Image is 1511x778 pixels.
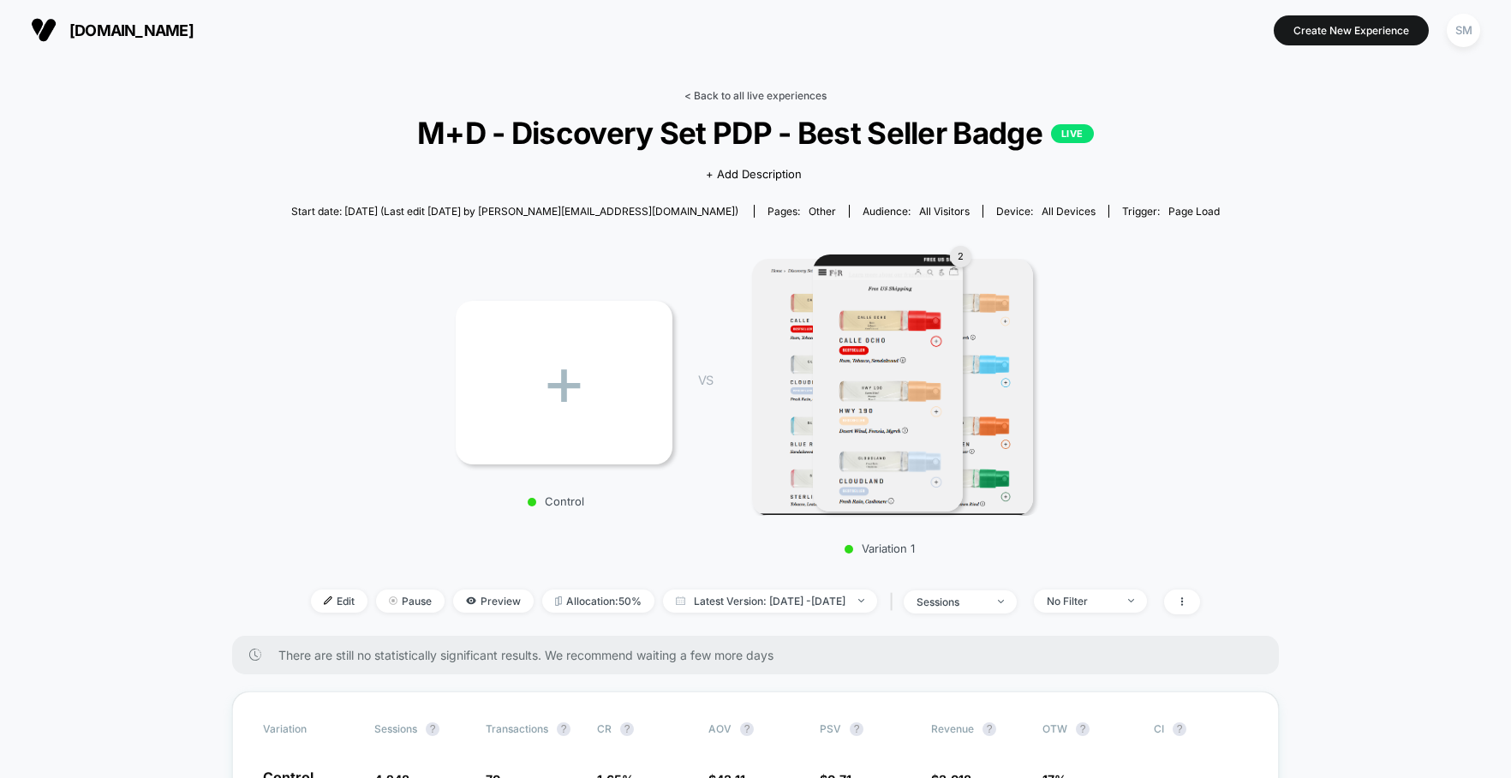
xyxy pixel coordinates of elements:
img: Variation 1 1 [752,259,1033,516]
span: PSV [820,722,841,735]
p: LIVE [1051,124,1094,143]
span: Start date: [DATE] (Last edit [DATE] by [PERSON_NAME][EMAIL_ADDRESS][DOMAIN_NAME]) [291,205,738,218]
div: 2 [950,246,971,267]
span: AOV [708,722,732,735]
a: < Back to all live experiences [684,89,827,102]
span: all devices [1042,205,1096,218]
span: Latest Version: [DATE] - [DATE] [663,589,877,613]
span: Allocation: 50% [542,589,654,613]
div: Pages: [767,205,836,218]
span: Preview [453,589,534,613]
span: + Add Description [706,166,802,183]
button: Create New Experience [1274,15,1429,45]
img: calendar [676,596,685,605]
span: Page Load [1168,205,1220,218]
button: ? [1173,722,1186,736]
div: + [456,301,672,464]
span: Device: [982,205,1108,218]
div: SM [1447,14,1480,47]
span: Revenue [931,722,974,735]
span: VS [698,373,712,387]
button: ? [1076,722,1090,736]
button: ? [557,722,570,736]
button: [DOMAIN_NAME] [26,16,199,44]
img: Visually logo [31,17,57,43]
button: ? [426,722,439,736]
button: SM [1442,13,1485,48]
span: Variation [263,722,357,736]
span: Pause [376,589,445,613]
div: Audience: [863,205,970,218]
img: Variation 1 main [813,254,962,512]
img: end [1128,599,1134,602]
span: There are still no statistically significant results. We recommend waiting a few more days [278,648,1245,662]
span: M+D - Discovery Set PDP - Best Seller Badge [337,115,1173,151]
span: [DOMAIN_NAME] [69,21,194,39]
span: | [886,589,904,614]
img: rebalance [555,596,562,606]
button: ? [740,722,754,736]
button: ? [620,722,634,736]
span: other [809,205,836,218]
img: end [389,596,397,605]
span: CR [597,722,612,735]
div: No Filter [1047,595,1115,607]
button: ? [850,722,863,736]
span: Edit [311,589,367,613]
span: Transactions [486,722,548,735]
span: All Visitors [919,205,970,218]
button: ? [982,722,996,736]
img: end [998,600,1004,603]
img: edit [324,596,332,605]
div: sessions [917,595,985,608]
div: Trigger: [1122,205,1220,218]
span: Sessions [374,722,417,735]
p: Control [447,494,664,508]
span: OTW [1042,722,1137,736]
img: end [858,599,864,602]
span: CI [1154,722,1248,736]
p: Variation 1 [730,542,1030,555]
